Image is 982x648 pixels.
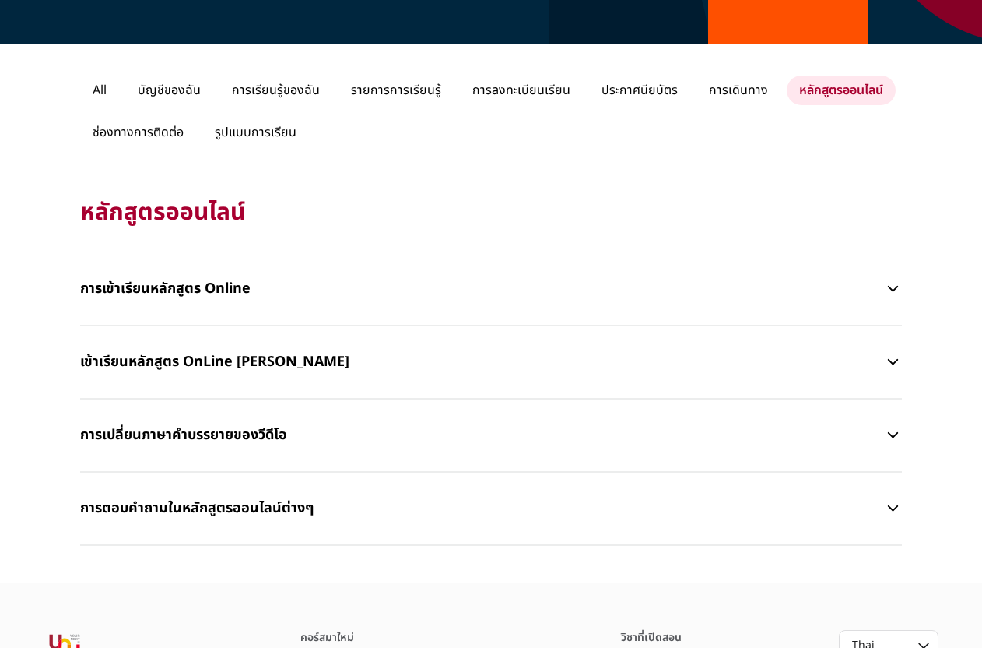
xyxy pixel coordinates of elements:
a: วิชาที่เปิดสอน [621,629,682,646]
p: ประกาศนียบัตร [589,76,690,105]
p: All [80,76,119,105]
button: การเข้าเรียนหลักสูตร Online [80,266,902,312]
p: การเปลี่ยนภาษาคำบรรยายของวีดีโอ [80,412,884,459]
p: การเดินทาง [696,76,780,105]
p: ช่องทางการติดต่อ [80,118,196,147]
button: เข้าเรียนหลักสูตร OnLine [PERSON_NAME] [80,339,902,386]
p: บัญชีของฉัน [125,76,213,105]
p: การตอบคำถามในหลักสูตรออนไลน์ต่างๆ [80,485,884,532]
p: รูปแบบการเรียน [202,118,309,147]
p: เข้าเรียนหลักสูตร OnLine [PERSON_NAME] [80,339,884,386]
p: การลงทะเบียนเรียน [460,76,583,105]
div: คอร์สมาใหม่ [300,630,487,646]
button: การตอบคำถามในหลักสูตรออนไลน์ต่างๆ [80,485,902,532]
p: การเรียนรู้ของฉัน [219,76,332,105]
p: หลักสูตรออนไลน์ [80,197,902,228]
p: การเข้าเรียนหลักสูตร Online [80,266,884,312]
p: หลักสูตรออนไลน์ [787,76,896,105]
button: การเปลี่ยนภาษาคำบรรยายของวีดีโอ [80,412,902,459]
p: รายการการเรียนรู้ [338,76,454,105]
